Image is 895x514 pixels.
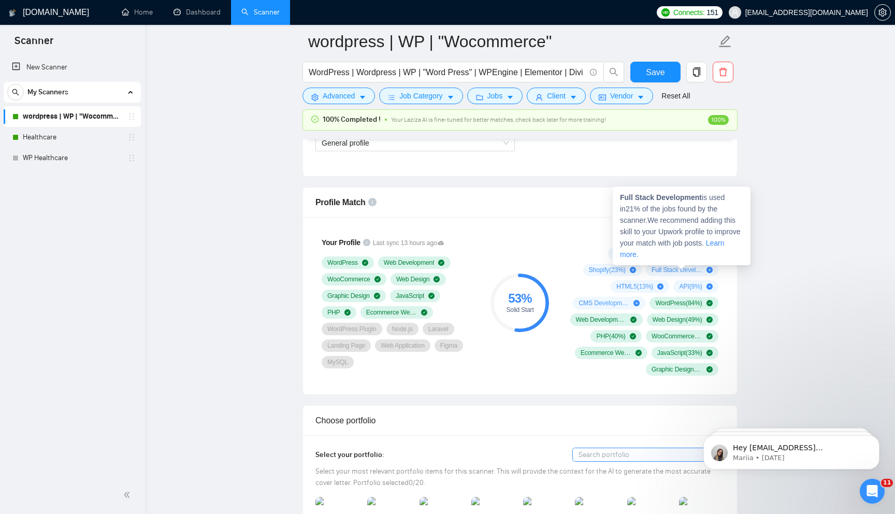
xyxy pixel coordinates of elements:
[620,193,741,259] span: is used in 21 % of the jobs found by the scanner. We recommend adding this skill to your Upwork p...
[476,93,483,101] span: folder
[637,93,644,101] span: caret-down
[620,193,702,202] strong: Full Stack Development
[589,266,626,274] span: Shopify ( 23 %)
[127,154,136,162] span: holder
[630,62,681,82] button: Save
[673,7,704,18] span: Connects:
[391,116,606,123] span: Your Laziza AI is fine-tuned for better matches, check back later for more training!
[302,88,375,104] button: settingAdvancedcaret-down
[661,90,690,102] a: Reset All
[570,93,577,101] span: caret-down
[374,276,381,282] span: check-circle
[633,300,640,306] span: plus-circle
[706,333,713,339] span: check-circle
[713,62,733,82] button: delete
[315,406,725,435] div: Choose portfolio
[713,67,733,77] span: delete
[392,325,413,333] span: Node.js
[315,450,384,459] span: Select your portfolio:
[327,292,370,300] span: Graphic Design
[603,62,624,82] button: search
[655,299,702,307] span: WordPress ( 84 %)
[123,490,134,500] span: double-left
[579,299,629,307] span: CMS Development ( 9 %)
[381,341,425,350] span: Web Application
[630,267,636,273] span: plus-circle
[679,282,702,291] span: API ( 9 %)
[657,349,702,357] span: JavaScript ( 33 %)
[706,366,713,373] span: check-circle
[527,88,586,104] button: userClientcaret-down
[706,267,713,273] span: plus-circle
[373,238,444,248] span: Last sync 13 hours ago
[4,82,141,168] li: My Scanners
[311,116,319,123] span: check-circle
[652,365,702,374] span: Graphic Design ( 9 %)
[127,133,136,141] span: holder
[322,135,509,151] span: General profile
[487,90,503,102] span: Jobs
[652,332,702,340] span: WooCommerce ( 40 %)
[388,93,395,101] span: bars
[686,62,707,82] button: copy
[327,325,377,333] span: WordPress Plugin
[23,106,121,127] a: wordpress | WP | "Wocommerce"
[536,93,543,101] span: user
[440,341,457,350] span: Figma
[599,93,606,101] span: idcard
[630,333,636,339] span: check-circle
[610,90,633,102] span: Vendor
[4,57,141,78] li: New Scanner
[363,239,370,246] span: info-circle
[881,479,893,487] span: 11
[23,127,121,148] a: Healthcare
[327,308,340,317] span: PHP
[315,198,366,207] span: Profile Match
[368,198,377,206] span: info-circle
[421,309,427,316] span: check-circle
[384,259,435,267] span: Web Development
[706,317,713,323] span: check-circle
[174,8,221,17] a: dashboardDashboard
[874,4,891,21] button: setting
[396,275,430,283] span: Web Design
[6,33,62,55] span: Scanner
[7,84,24,101] button: search
[308,28,716,54] input: Scanner name...
[127,112,136,121] span: holder
[467,88,523,104] button: folderJobscaret-down
[122,8,153,17] a: homeHome
[241,8,280,17] a: searchScanner
[860,479,885,504] iframe: Intercom live chat
[688,413,895,486] iframe: Intercom notifications message
[581,349,631,357] span: Ecommerce Website Development ( 39 %)
[447,93,454,101] span: caret-down
[706,283,713,290] span: plus-circle
[9,5,16,21] img: logo
[507,93,514,101] span: caret-down
[315,467,711,487] span: Select your most relevant portfolio items for this scanner. This will provide the context for the...
[27,82,68,103] span: My Scanners
[596,332,625,340] span: PHP ( 40 %)
[547,90,566,102] span: Client
[379,88,463,104] button: barsJob Categorycaret-down
[661,8,670,17] img: upwork-logo.png
[604,67,624,77] span: search
[708,115,729,125] span: 100%
[344,309,351,316] span: check-circle
[687,67,706,77] span: copy
[359,93,366,101] span: caret-down
[428,325,449,333] span: Laravel
[366,308,417,317] span: Ecommerce Website Development
[706,7,718,18] span: 151
[399,90,442,102] span: Job Category
[616,282,653,291] span: HTML5 ( 13 %)
[630,317,637,323] span: check-circle
[590,88,653,104] button: idcardVendorcaret-down
[636,350,642,356] span: check-circle
[309,66,585,79] input: Search Freelance Jobs...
